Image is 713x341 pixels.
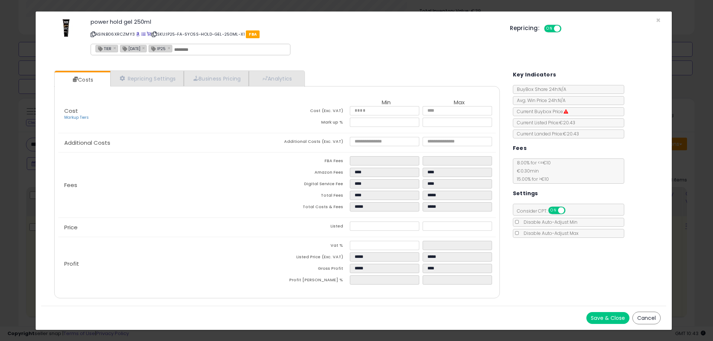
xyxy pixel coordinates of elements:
[513,70,556,79] h5: Key Indicators
[55,72,110,87] a: Costs
[277,191,350,202] td: Total Fees
[142,45,147,51] a: ×
[277,156,350,168] td: FBA Fees
[277,264,350,275] td: Gross Profit
[632,312,661,324] button: Cancel
[58,224,277,230] p: Price
[147,31,151,37] a: Your listing only
[586,312,629,324] button: Save & Close
[513,108,568,115] span: Current Buybox Price:
[513,168,539,174] span: €0.30 min
[564,207,576,214] span: OFF
[120,45,140,52] span: [DATE]
[549,207,558,214] span: ON
[513,86,566,92] span: BuyBox Share 24h: N/A
[58,182,277,188] p: Fees
[55,19,77,41] img: 319KtEPUruS._SL60_.jpg
[513,97,566,104] span: Avg. Win Price 24h: N/A
[277,202,350,214] td: Total Costs & Fees
[564,109,568,114] i: Suppressed Buy Box
[513,119,575,126] span: Current Listed Price: €20.43
[513,144,527,153] h5: Fees
[513,189,538,198] h5: Settings
[136,31,140,37] a: BuyBox page
[277,179,350,191] td: Digital Service Fee
[277,137,350,148] td: Additional Costs (Exc. VAT)
[513,160,551,182] span: 8.00 % for <= €10
[277,222,350,233] td: Listed
[249,71,304,86] a: Analytics
[545,26,554,32] span: ON
[277,252,350,264] td: Listed Price (Exc. VAT)
[246,30,260,38] span: FBA
[350,99,423,106] th: Min
[520,230,579,236] span: Disable Auto-Adjust Max
[141,31,146,37] a: All offer listings
[58,108,277,121] p: Cost
[58,261,277,267] p: Profit
[167,45,172,51] a: ×
[513,176,549,182] span: 15.00 % for > €10
[520,219,577,225] span: Disable Auto-Adjust Min
[423,99,495,106] th: Max
[513,208,575,214] span: Consider CPT:
[560,26,572,32] span: OFF
[58,140,277,146] p: Additional Costs
[91,28,499,40] p: ASIN: B06XRCZMY3 | SKU: IP25-FA-SYOSS-HOLD-GEL-250ML-X1
[277,241,350,252] td: Vat %
[149,45,166,52] span: IP25
[113,45,118,51] a: ×
[91,19,499,24] h3: power hold gel 250ml
[277,106,350,118] td: Cost (Exc. VAT)
[656,15,661,26] span: ×
[277,118,350,129] td: Mark up %
[277,168,350,179] td: Amazon Fees
[277,275,350,287] td: Profit [PERSON_NAME] %
[110,71,184,86] a: Repricing Settings
[64,115,89,120] a: Markup Tiers
[510,25,540,31] h5: Repricing:
[184,71,249,86] a: Business Pricing
[96,45,111,52] span: TIER
[513,131,579,137] span: Current Landed Price: €20.43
